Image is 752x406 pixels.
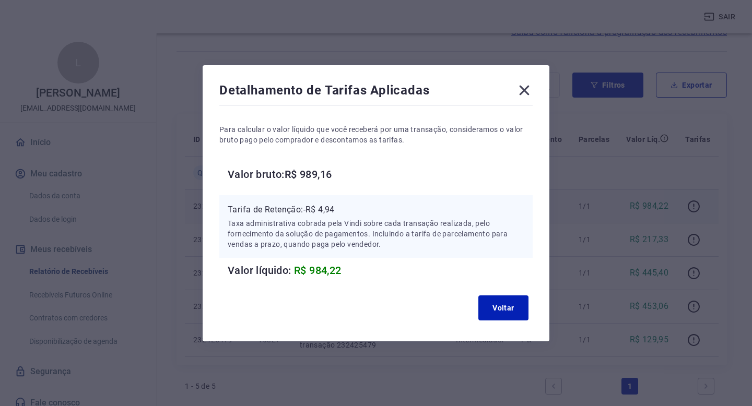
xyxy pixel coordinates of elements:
[294,264,342,277] span: R$ 984,22
[219,82,533,103] div: Detalhamento de Tarifas Aplicadas
[228,166,533,183] h6: Valor bruto: R$ 989,16
[219,124,533,145] p: Para calcular o valor líquido que você receberá por uma transação, consideramos o valor bruto pag...
[228,262,533,279] h6: Valor líquido:
[228,204,524,216] p: Tarifa de Retenção: -R$ 4,94
[478,295,528,320] button: Voltar
[228,218,524,249] p: Taxa administrativa cobrada pela Vindi sobre cada transação realizada, pelo fornecimento da soluç...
